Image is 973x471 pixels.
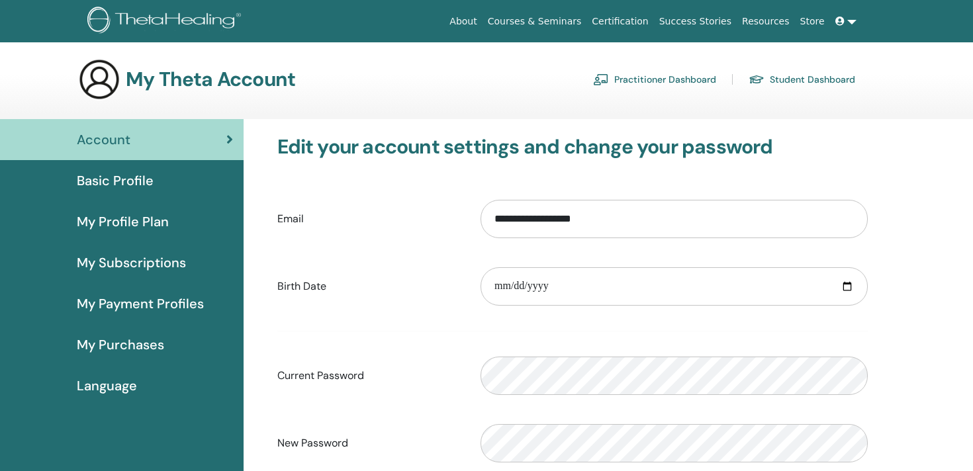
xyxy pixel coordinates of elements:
img: logo.png [87,7,246,36]
span: My Payment Profiles [77,294,204,314]
label: Birth Date [267,274,471,299]
img: graduation-cap.svg [749,74,764,85]
span: Account [77,130,130,150]
a: About [444,9,482,34]
span: My Purchases [77,335,164,355]
label: Current Password [267,363,471,388]
a: Practitioner Dashboard [593,69,716,90]
a: Resources [737,9,795,34]
a: Store [795,9,830,34]
span: My Subscriptions [77,253,186,273]
img: generic-user-icon.jpg [78,58,120,101]
a: Success Stories [654,9,737,34]
span: Language [77,376,137,396]
span: My Profile Plan [77,212,169,232]
label: New Password [267,431,471,456]
img: chalkboard-teacher.svg [593,73,609,85]
a: Courses & Seminars [483,9,587,34]
label: Email [267,206,471,232]
a: Certification [586,9,653,34]
span: Basic Profile [77,171,154,191]
h3: Edit your account settings and change your password [277,135,868,159]
a: Student Dashboard [749,69,855,90]
h3: My Theta Account [126,67,295,91]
